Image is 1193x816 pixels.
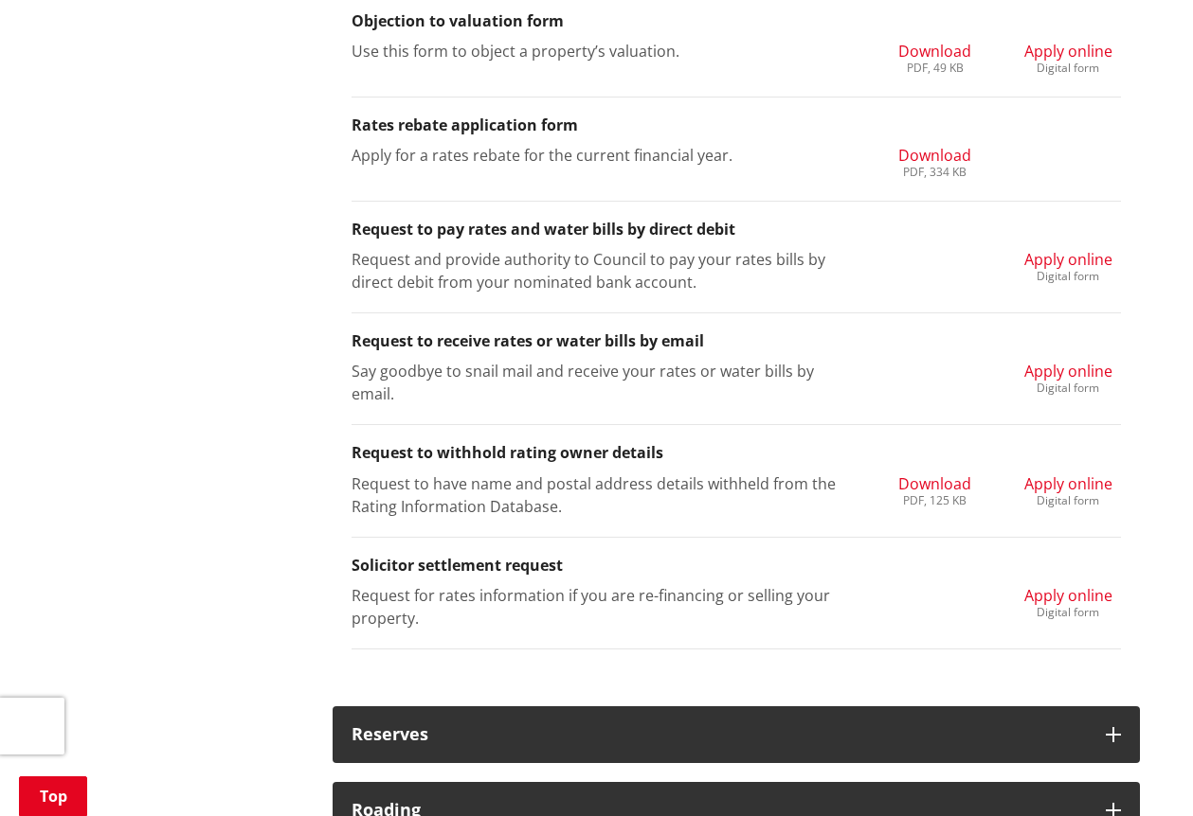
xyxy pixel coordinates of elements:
[1024,41,1112,62] span: Apply online
[898,167,971,178] div: PDF, 334 KB
[352,472,855,518] p: Request to have name and postal address details withheld from the Rating Information Database.
[1024,360,1112,394] a: Apply online Digital form
[352,725,1087,744] h3: Reserves
[1024,249,1112,270] span: Apply online
[1024,607,1112,618] div: Digital form
[898,41,971,62] span: Download
[352,557,1121,575] h3: Solicitor settlement request
[352,40,855,62] p: Use this form to object a property’s valuation.
[352,116,1121,134] h3: Rates rebate application form
[898,473,971,494] span: Download
[1024,361,1112,381] span: Apply online
[352,444,1121,462] h3: Request to withhold rating owner details
[1024,495,1112,506] div: Digital form
[352,144,855,167] p: Apply for a rates rebate for the current financial year.
[1024,271,1112,282] div: Digital form
[1024,472,1112,506] a: Apply online Digital form
[898,40,971,74] a: Download PDF, 49 KB
[352,221,1121,239] h3: Request to pay rates and water bills by direct debit
[898,472,971,506] a: Download PDF, 125 KB
[1106,736,1174,805] iframe: Messenger Launcher
[352,360,855,405] p: Say goodbye to snail mail and receive your rates or water bills by email.
[352,12,1121,30] h3: Objection to valuation form
[352,584,855,630] p: Request for rates information if you are re-financing or selling your property.
[1024,584,1112,618] a: Apply online Digital form
[898,144,971,178] a: Download PDF, 334 KB
[1024,62,1112,74] div: Digital form
[1024,585,1112,606] span: Apply online
[898,495,971,506] div: PDF, 125 KB
[898,62,971,74] div: PDF, 49 KB
[1024,473,1112,494] span: Apply online
[352,332,1121,350] h3: Request to receive rates or water bills by email
[19,776,87,816] a: Top
[898,145,971,166] span: Download
[352,248,855,293] p: Request and provide authority to Council to pay your rates bills by direct debit from your nomina...
[1024,248,1112,282] a: Apply online Digital form
[1024,382,1112,394] div: Digital form
[1024,40,1112,74] a: Apply online Digital form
